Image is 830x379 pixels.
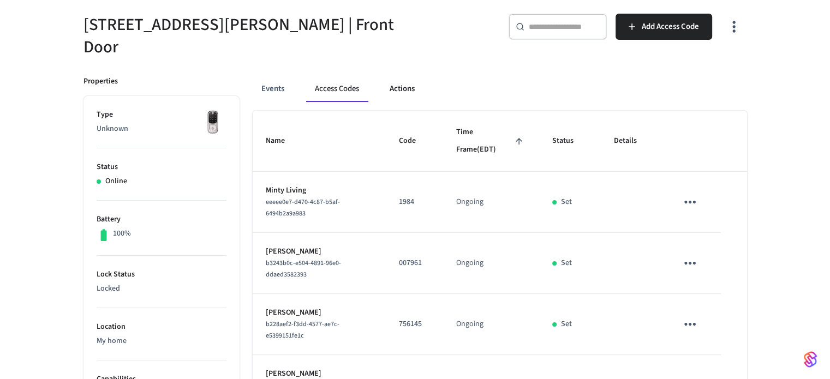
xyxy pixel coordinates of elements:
span: Details [614,133,651,149]
p: Lock Status [97,269,226,280]
span: Time Frame(EDT) [456,124,526,158]
p: 1984 [399,196,430,208]
p: 756145 [399,318,430,330]
span: b3243b0c-e504-4891-96e0-ddaed3582393 [266,258,341,279]
h5: [STREET_ADDRESS][PERSON_NAME] | Front Door [83,14,409,58]
p: Type [97,109,226,121]
span: Name [266,133,299,149]
p: Location [97,321,226,333]
p: Minty Living [266,185,373,196]
span: Status [552,133,588,149]
p: Set [561,257,572,269]
p: [PERSON_NAME] [266,246,373,257]
span: Code [399,133,430,149]
p: [PERSON_NAME] [266,307,373,318]
span: eeeee0e7-d470-4c87-b5af-6494b2a9a983 [266,197,340,218]
p: Battery [97,214,226,225]
td: Ongoing [443,294,539,355]
button: Events [253,76,293,102]
p: Unknown [97,123,226,135]
button: Access Codes [306,76,368,102]
p: Status [97,161,226,173]
p: 100% [113,228,131,239]
img: Yale Assure Touchscreen Wifi Smart Lock, Satin Nickel, Front [199,109,226,136]
button: Add Access Code [616,14,712,40]
p: 007961 [399,257,430,269]
td: Ongoing [443,233,539,294]
img: SeamLogoGradient.69752ec5.svg [804,351,817,368]
button: Actions [381,76,423,102]
p: Online [105,176,127,187]
td: Ongoing [443,172,539,233]
div: ant example [253,76,747,102]
span: Add Access Code [642,20,699,34]
p: Properties [83,76,118,87]
p: Set [561,318,572,330]
span: b228aef2-f3dd-4577-ae7c-e5399151fe1c [266,320,339,340]
p: Set [561,196,572,208]
p: My home [97,335,226,347]
p: Locked [97,283,226,294]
